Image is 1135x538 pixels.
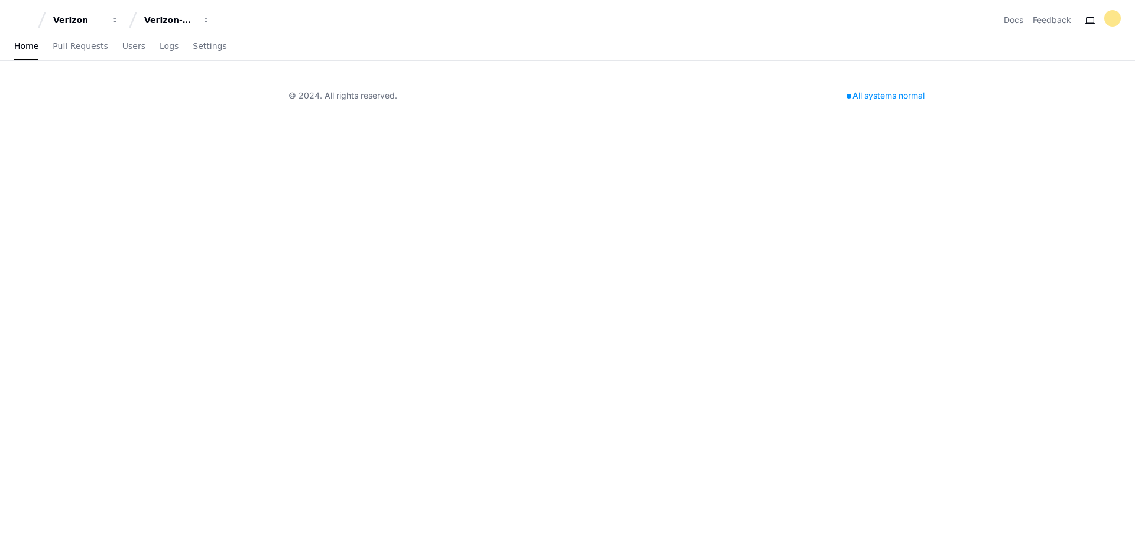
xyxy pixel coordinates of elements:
button: Verizon [48,9,124,31]
div: Verizon-Clarify-Order-Management [144,14,195,26]
span: Pull Requests [53,43,108,50]
div: Verizon [53,14,104,26]
span: Home [14,43,38,50]
button: Feedback [1033,14,1071,26]
a: Users [122,33,145,60]
a: Docs [1004,14,1023,26]
a: Settings [193,33,226,60]
a: Home [14,33,38,60]
a: Logs [160,33,179,60]
span: Settings [193,43,226,50]
a: Pull Requests [53,33,108,60]
span: Logs [160,43,179,50]
button: Verizon-Clarify-Order-Management [140,9,215,31]
span: Users [122,43,145,50]
div: © 2024. All rights reserved. [288,90,397,102]
div: All systems normal [839,87,932,104]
